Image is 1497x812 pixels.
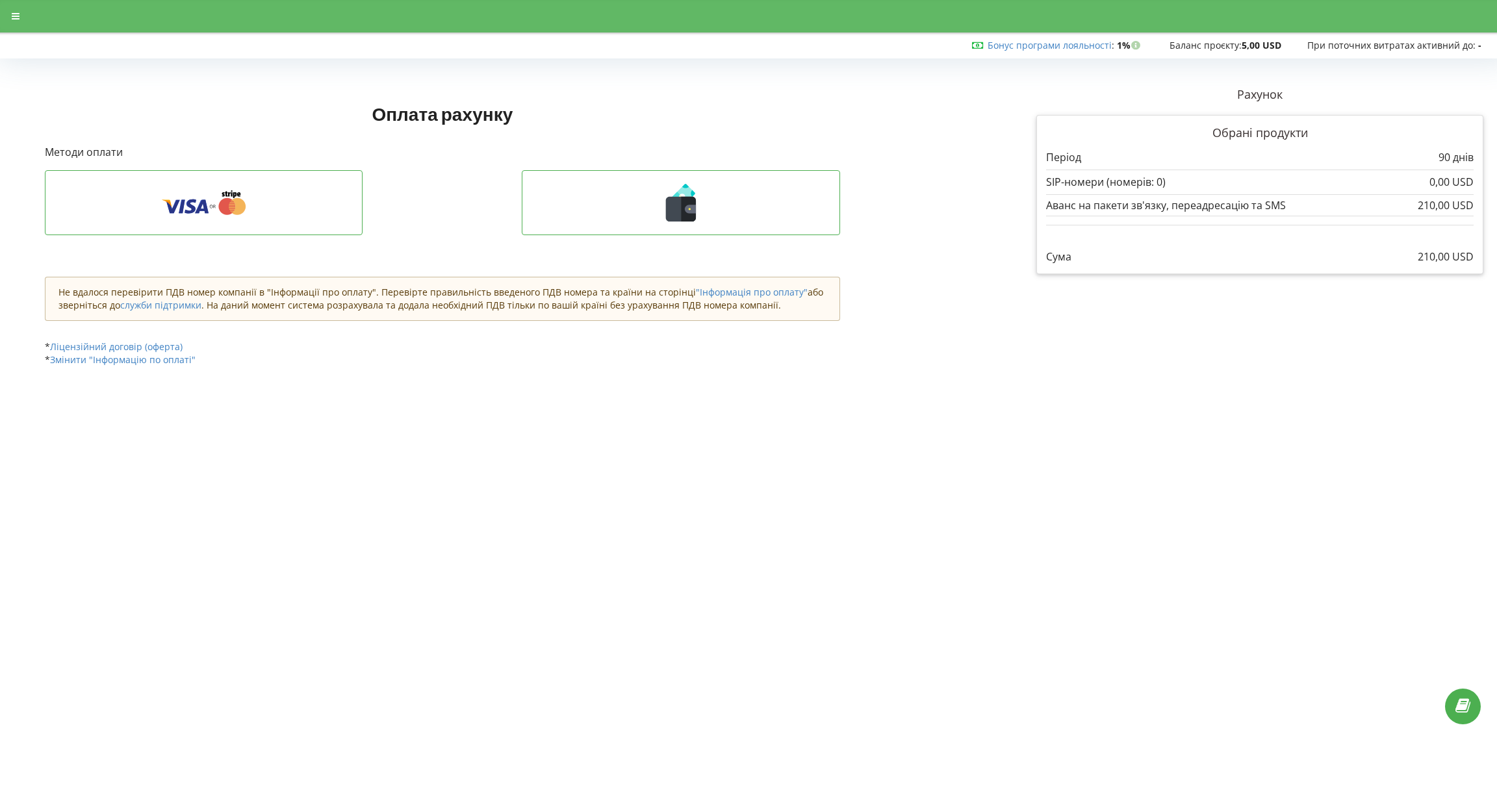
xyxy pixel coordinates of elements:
[45,145,840,160] p: Методи оплати
[1439,150,1474,165] p: 90 днів
[1046,249,1071,264] p: Сума
[1418,199,1474,211] div: 210,00 USD
[45,102,840,125] h1: Оплата рахунку
[1418,249,1474,264] p: 210,00 USD
[1307,39,1476,51] span: При поточних витратах активний до:
[1478,39,1481,51] strong: -
[50,353,196,366] a: Змінити "Інформацію по оплаті"
[50,340,183,353] a: Ліцензійний договір (оферта)
[45,277,840,321] div: Не вдалося перевірити ПДВ номер компанії в "Інформації про оплату". Перевірте правильність введен...
[1170,39,1242,51] span: Баланс проєкту:
[988,39,1114,51] span: :
[120,299,201,311] a: служби підтримки
[1429,175,1474,190] p: 0,00 USD
[1046,175,1166,190] p: SIP-номери (номерів: 0)
[696,286,808,298] a: "Інформація про оплату"
[1046,150,1081,165] p: Період
[1036,86,1483,103] p: Рахунок
[1117,39,1144,51] strong: 1%
[1242,39,1281,51] strong: 5,00 USD
[1046,199,1474,211] div: Аванс на пакети зв'язку, переадресацію та SMS
[1046,125,1474,142] p: Обрані продукти
[988,39,1112,51] a: Бонус програми лояльності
